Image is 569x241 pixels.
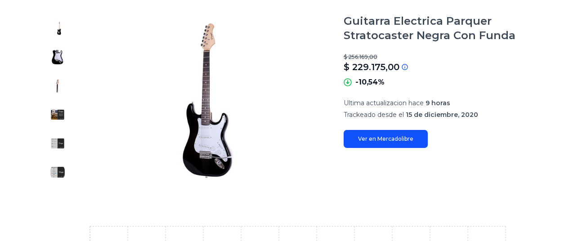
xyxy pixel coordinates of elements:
img: Guitarra Electrica Parquer Stratocaster Negra Con Funda [50,136,65,151]
h1: Guitarra Electrica Parquer Stratocaster Negra Con Funda [344,14,526,43]
a: Ver en Mercadolibre [344,130,428,148]
img: Guitarra Electrica Parquer Stratocaster Negra Con Funda [50,21,65,36]
img: Guitarra Electrica Parquer Stratocaster Negra Con Funda [50,50,65,64]
span: Trackeado desde el [344,111,404,119]
span: 15 de diciembre, 2020 [406,111,478,119]
img: Guitarra Electrica Parquer Stratocaster Negra Con Funda [90,14,326,187]
img: Guitarra Electrica Parquer Stratocaster Negra Con Funda [50,107,65,122]
img: Guitarra Electrica Parquer Stratocaster Negra Con Funda [50,165,65,179]
span: Ultima actualizacion hace [344,99,424,107]
p: $ 229.175,00 [344,61,399,73]
span: 9 horas [426,99,450,107]
img: Guitarra Electrica Parquer Stratocaster Negra Con Funda [50,79,65,93]
p: $ 256.169,00 [344,54,526,61]
p: -10,54% [355,77,385,88]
